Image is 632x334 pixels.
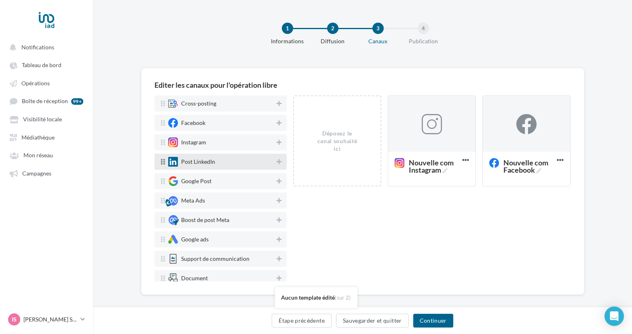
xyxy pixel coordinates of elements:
[352,37,404,45] div: Canaux
[181,275,208,281] div: Document
[335,294,351,301] span: (sur 2)
[181,140,206,145] div: Instagram
[372,23,384,34] div: 3
[154,81,277,89] div: Editer les canaux pour l'opération libre
[181,178,211,184] div: Google Post
[5,148,88,162] a: Mon réseau
[23,315,77,323] p: [PERSON_NAME] Sodatonou
[5,112,88,126] a: Visibilité locale
[5,93,88,108] a: Boîte de réception 99+
[489,159,557,168] span: Nouvelle com Facebook
[5,76,88,90] a: Opérations
[5,166,88,180] a: Campagnes
[181,217,229,223] div: Boost de post Meta
[22,62,61,69] span: Tableau de bord
[327,23,338,34] div: 2
[12,315,17,323] span: Is
[395,159,462,168] span: Nouvelle com Instagram
[336,314,409,328] button: Sauvegarder et quitter
[397,37,449,45] div: Publication
[181,237,209,242] div: Google ads
[71,98,83,105] div: 99+
[605,307,624,326] div: Open Intercom Messenger
[181,198,205,203] div: Meta Ads
[6,312,87,327] a: Is [PERSON_NAME] Sodatonou
[181,256,249,262] div: Support de communication
[5,57,88,72] a: Tableau de bord
[181,101,216,106] div: Cross-posting
[21,44,54,51] span: Notifications
[181,120,205,126] div: Facebook
[281,294,335,301] span: Aucun template édité
[503,159,554,173] span: Nouvelle com Facebook
[282,23,293,34] div: 1
[262,37,313,45] div: Informations
[413,314,453,328] button: Continuer
[23,116,62,123] span: Visibilité locale
[418,23,429,34] div: 4
[5,130,88,144] a: Médiathèque
[21,134,55,141] span: Médiathèque
[409,159,459,173] span: Nouvelle com Instagram
[315,129,359,153] div: Déposez le canal souhaité ici
[23,152,53,159] span: Mon réseau
[5,40,85,54] button: Notifications
[272,314,332,328] button: Étape précédente
[21,80,50,87] span: Opérations
[307,37,359,45] div: Diffusion
[22,98,68,105] span: Boîte de réception
[22,170,51,177] span: Campagnes
[181,159,215,165] div: Post LinkedIn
